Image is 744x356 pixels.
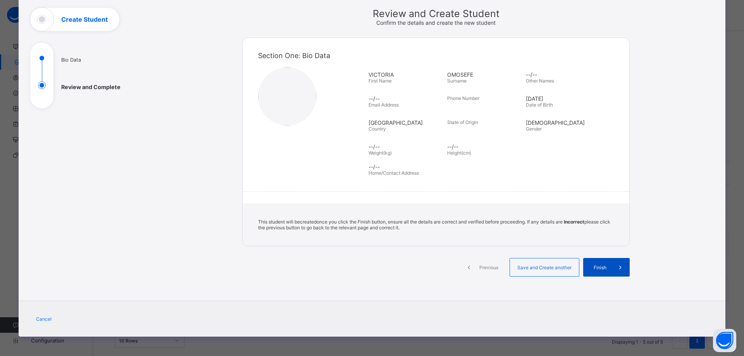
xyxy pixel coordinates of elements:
[478,265,499,270] span: Previous
[447,119,478,125] span: State of Origin
[447,71,522,78] span: OMOSEFE
[369,71,443,78] span: VICTORIA
[447,150,471,156] span: Height(cm)
[526,95,601,102] span: [DATE]
[369,95,443,102] span: --/--
[526,78,554,84] span: Other Names
[589,265,611,270] span: Finish
[447,143,522,150] span: --/--
[369,119,443,126] span: [GEOGRAPHIC_DATA]
[369,143,443,150] span: --/--
[526,71,601,78] span: --/--
[516,265,573,270] span: Save and Create another
[36,316,52,322] span: Cancel
[61,16,108,22] h1: Create Student
[242,8,630,19] span: Review and Create Student
[376,19,496,26] span: Confirm the details and create the new student
[258,219,610,230] span: This student will be created once you click the Finish button, ensure all the details are correct...
[369,170,419,176] span: Home/Contact Address
[713,329,736,352] button: Open asap
[447,78,467,84] span: Surname
[526,126,542,132] span: Gender
[369,102,399,108] span: Email Address
[526,102,553,108] span: Date of Birth
[447,95,479,101] span: Phone Number
[369,78,392,84] span: First Name
[369,150,392,156] span: Weight(kg)
[369,126,386,132] span: Country
[369,163,618,170] span: --/--
[526,119,601,126] span: [DEMOGRAPHIC_DATA]
[258,52,330,60] span: Section One: Bio Data
[564,219,584,225] b: Incorrect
